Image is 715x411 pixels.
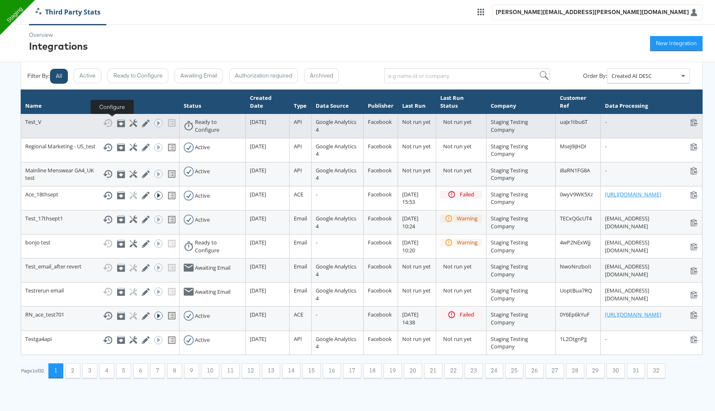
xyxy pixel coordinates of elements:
[560,143,586,150] span: Msej9iJHDI
[250,263,266,270] span: [DATE]
[195,192,210,200] div: Active
[560,118,588,126] span: uaJx1tbu6T
[605,311,661,319] a: [URL][DOMAIN_NAME]
[195,118,241,133] div: Ready to Configure
[29,31,88,39] div: Overview
[443,335,482,343] div: Not run yet
[323,363,341,378] button: 16
[402,263,431,270] span: Not run yet
[167,143,177,152] svg: View missing tracking codes
[27,72,50,80] div: Filter By:
[444,363,463,378] button: 22
[601,90,703,114] th: Data Processing
[402,287,431,294] span: Not run yet
[108,68,168,83] button: Ready to Configure
[443,263,482,271] div: Not run yet
[133,363,148,378] button: 6
[384,363,402,378] button: 19
[560,335,587,343] span: 1L2OtgnPJj
[402,143,431,150] span: Not run yet
[525,363,544,378] button: 26
[316,263,356,278] span: Google Analytics 4
[25,143,175,152] div: Regional Marketing - US_test
[491,167,528,182] span: Staging Testing Company
[294,335,302,343] span: API
[605,143,698,150] div: -
[560,215,592,222] span: TECxQGcUT4
[25,287,175,297] div: Testrerun email
[605,335,698,343] div: -
[167,191,177,201] svg: View missing tracking codes
[250,287,266,294] span: [DATE]
[250,118,266,126] span: [DATE]
[294,167,302,174] span: API
[48,363,63,378] button: 1
[25,118,175,128] div: Test_V
[398,90,436,114] th: Last Run
[647,363,665,378] button: 32
[25,191,175,201] div: Ace_18thsept
[201,363,219,378] button: 10
[505,363,523,378] button: 25
[368,118,392,126] span: Facebook
[605,167,698,174] div: -
[404,363,422,378] button: 20
[583,72,607,80] div: Order By:
[221,363,240,378] button: 11
[294,191,303,198] span: ACE
[130,119,136,127] button: Configure
[402,335,431,343] span: Not run yet
[316,191,317,198] span: -
[491,239,528,254] span: Staging Testing Company
[402,311,418,326] span: [DATE] 14:38
[316,335,356,351] span: Google Analytics 4
[368,191,392,198] span: Facebook
[316,287,356,302] span: Google Analytics 4
[363,363,381,378] button: 18
[560,167,590,174] span: i8aRN1FG8A
[82,363,97,378] button: 3
[368,335,392,343] span: Facebook
[25,311,175,321] div: RN_ace_test701
[465,363,483,378] button: 23
[195,216,210,224] div: Active
[294,287,307,294] span: Email
[316,311,317,318] span: -
[195,312,210,320] div: Active
[25,215,175,225] div: Test_17thsept1
[560,287,592,294] span: UoptBua7RQ
[566,363,584,378] button: 28
[402,239,418,254] span: [DATE] 10:20
[605,191,661,198] a: [URL][DOMAIN_NAME]
[25,263,175,273] div: Test_email_after revert
[167,169,177,179] svg: View missing tracking codes
[491,143,528,158] span: Staging Testing Company
[605,215,698,230] div: [EMAIL_ADDRESS][DOMAIN_NAME]
[443,167,482,174] div: Not run yet
[21,90,180,114] th: Name
[491,335,528,351] span: Staging Testing Company
[167,335,177,345] svg: View missing tracking codes
[316,143,356,158] span: Google Analytics 4
[402,215,418,230] span: [DATE] 10:24
[486,90,555,114] th: Company
[402,191,418,206] span: [DATE] 15:53
[50,69,68,84] button: All
[316,118,356,133] span: Google Analytics 4
[546,363,564,378] button: 27
[25,335,175,345] div: Testga4api
[555,90,601,114] th: Customer Ref
[25,239,175,249] div: bonjo test
[368,263,392,270] span: Facebook
[250,335,266,343] span: [DATE]
[368,167,392,174] span: Facebook
[229,68,298,83] button: Authorization required
[496,8,689,16] div: [PERSON_NAME][EMAIL_ADDRESS][PERSON_NAME][DOMAIN_NAME]
[250,311,266,318] span: [DATE]
[74,68,101,83] button: Active
[167,311,177,321] svg: View missing tracking codes
[368,215,392,222] span: Facebook
[195,288,230,296] div: Awaiting Email
[560,191,593,198] span: 0wyV9WK5Xz
[242,363,260,378] button: 12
